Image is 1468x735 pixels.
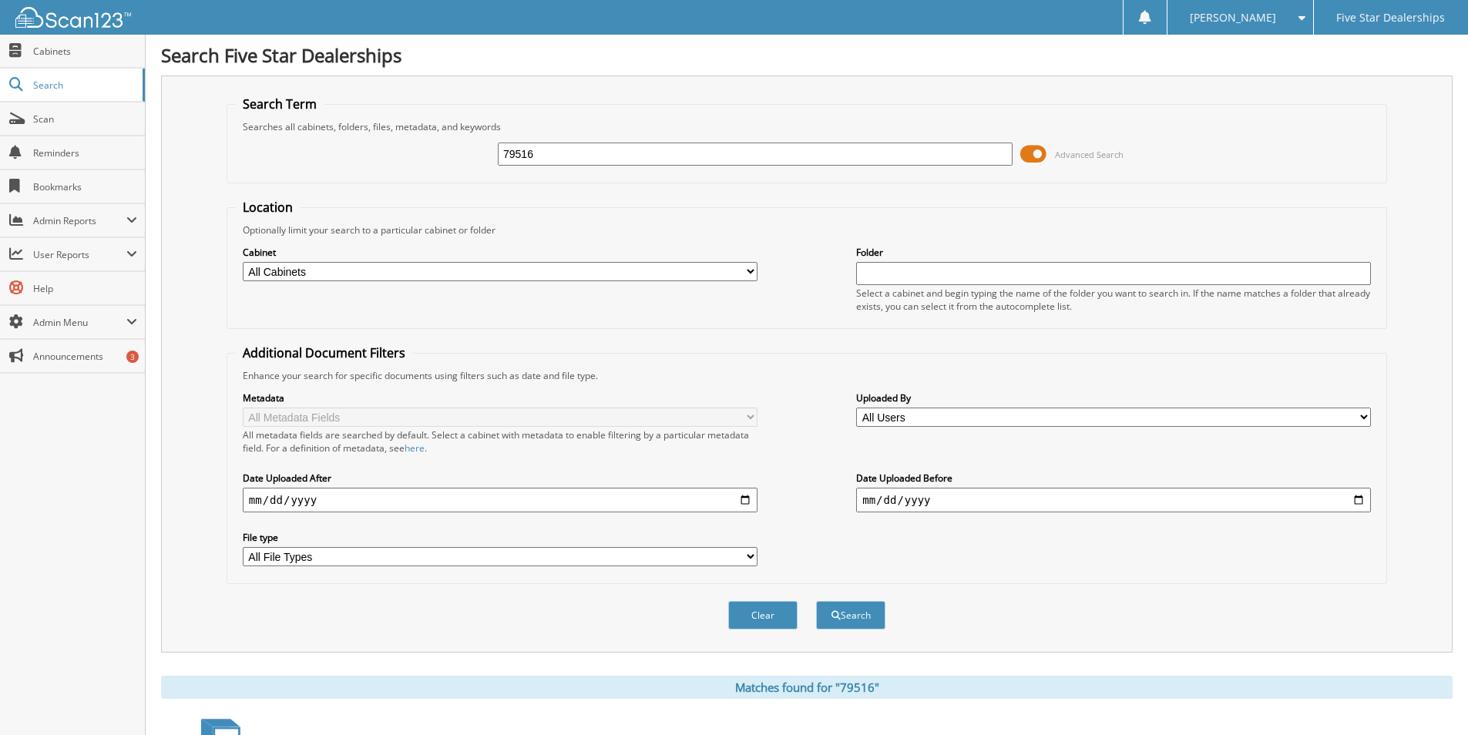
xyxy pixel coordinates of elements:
[235,223,1379,237] div: Optionally limit your search to a particular cabinet or folder
[243,391,758,404] label: Metadata
[243,246,758,259] label: Cabinet
[243,488,758,512] input: start
[856,488,1371,512] input: end
[33,112,137,126] span: Scan
[33,146,137,159] span: Reminders
[33,282,137,295] span: Help
[728,601,798,629] button: Clear
[33,45,137,58] span: Cabinets
[1055,149,1124,160] span: Advanced Search
[33,350,137,363] span: Announcements
[33,214,126,227] span: Admin Reports
[243,472,758,485] label: Date Uploaded After
[1336,13,1445,22] span: Five Star Dealerships
[235,369,1379,382] div: Enhance your search for specific documents using filters such as date and file type.
[816,601,885,629] button: Search
[243,428,758,455] div: All metadata fields are searched by default. Select a cabinet with metadata to enable filtering b...
[33,248,126,261] span: User Reports
[405,441,425,455] a: here
[235,344,413,361] legend: Additional Document Filters
[235,120,1379,133] div: Searches all cabinets, folders, files, metadata, and keywords
[126,351,139,363] div: 3
[1190,13,1276,22] span: [PERSON_NAME]
[856,472,1371,485] label: Date Uploaded Before
[33,79,135,92] span: Search
[161,42,1453,68] h1: Search Five Star Dealerships
[235,199,301,216] legend: Location
[33,180,137,193] span: Bookmarks
[15,7,131,28] img: scan123-logo-white.svg
[243,531,758,544] label: File type
[856,391,1371,404] label: Uploaded By
[235,96,324,112] legend: Search Term
[33,316,126,329] span: Admin Menu
[856,287,1371,313] div: Select a cabinet and begin typing the name of the folder you want to search in. If the name match...
[856,246,1371,259] label: Folder
[161,676,1453,699] div: Matches found for "79516"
